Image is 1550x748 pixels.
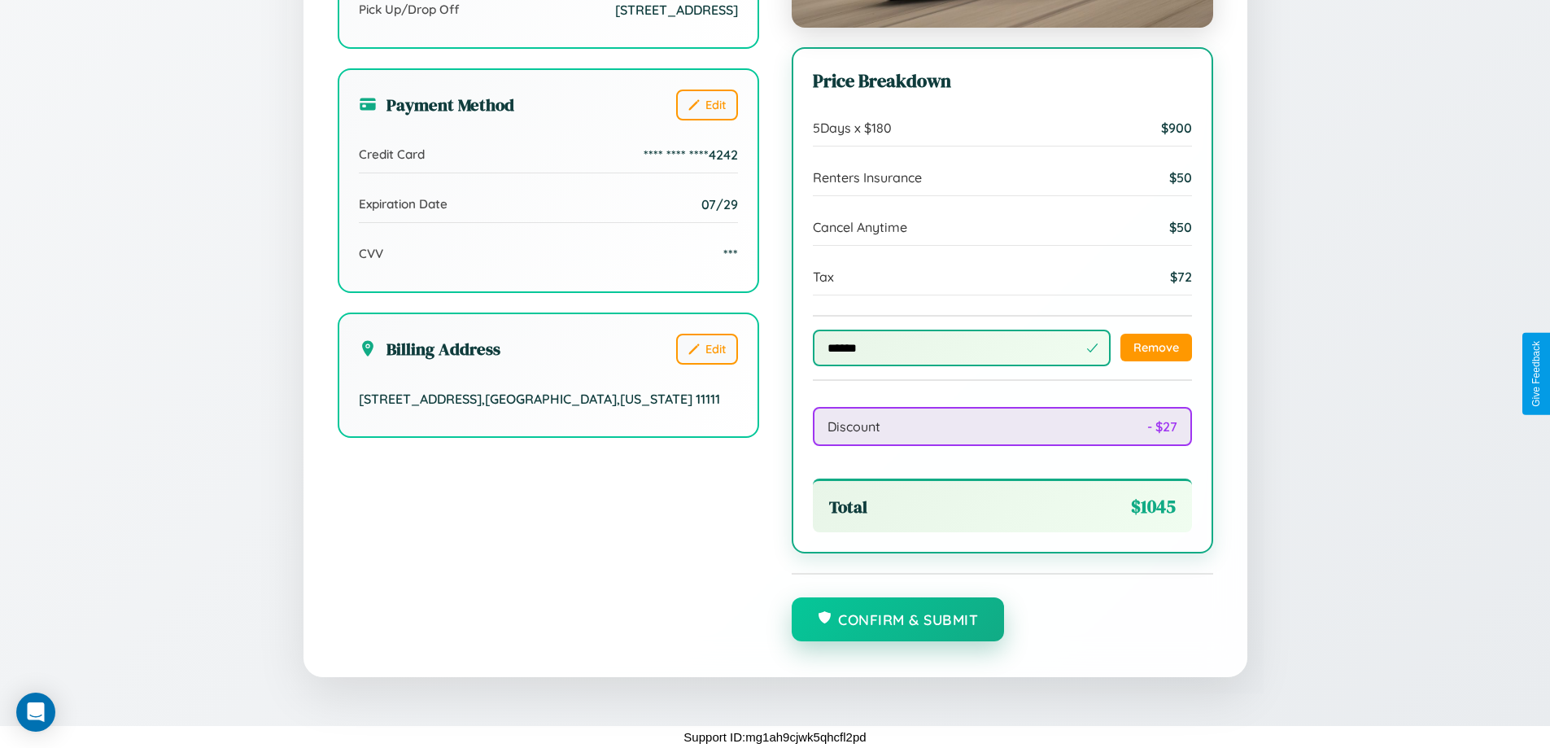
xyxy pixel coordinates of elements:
span: - $ 27 [1147,418,1177,435]
h3: Price Breakdown [813,68,1192,94]
span: [STREET_ADDRESS] [615,2,738,18]
span: $ 50 [1169,169,1192,186]
div: Open Intercom Messenger [16,693,55,732]
span: $ 72 [1170,269,1192,285]
span: Tax [813,269,834,285]
span: $ 900 [1161,120,1192,136]
span: [STREET_ADDRESS] , [GEOGRAPHIC_DATA] , [US_STATE] 11111 [359,391,720,407]
button: Remove [1120,334,1192,361]
span: 5 Days x $ 180 [813,120,892,136]
span: Total [829,495,867,518]
span: Renters Insurance [813,169,922,186]
button: Edit [676,334,738,365]
span: 07/29 [701,196,738,212]
span: $ 1045 [1131,494,1176,519]
span: Cancel Anytime [813,219,907,235]
p: Support ID: mg1ah9cjwk5qhcfl2pd [683,726,866,748]
span: Pick Up/Drop Off [359,2,460,17]
span: Discount [827,418,880,435]
h3: Payment Method [359,93,514,116]
h3: Billing Address [359,337,500,361]
span: CVV [359,246,383,261]
button: Confirm & Submit [792,597,1005,641]
span: Expiration Date [359,196,448,212]
div: Give Feedback [1530,341,1542,407]
span: $ 50 [1169,219,1192,235]
span: Credit Card [359,147,425,162]
button: Edit [676,90,738,120]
